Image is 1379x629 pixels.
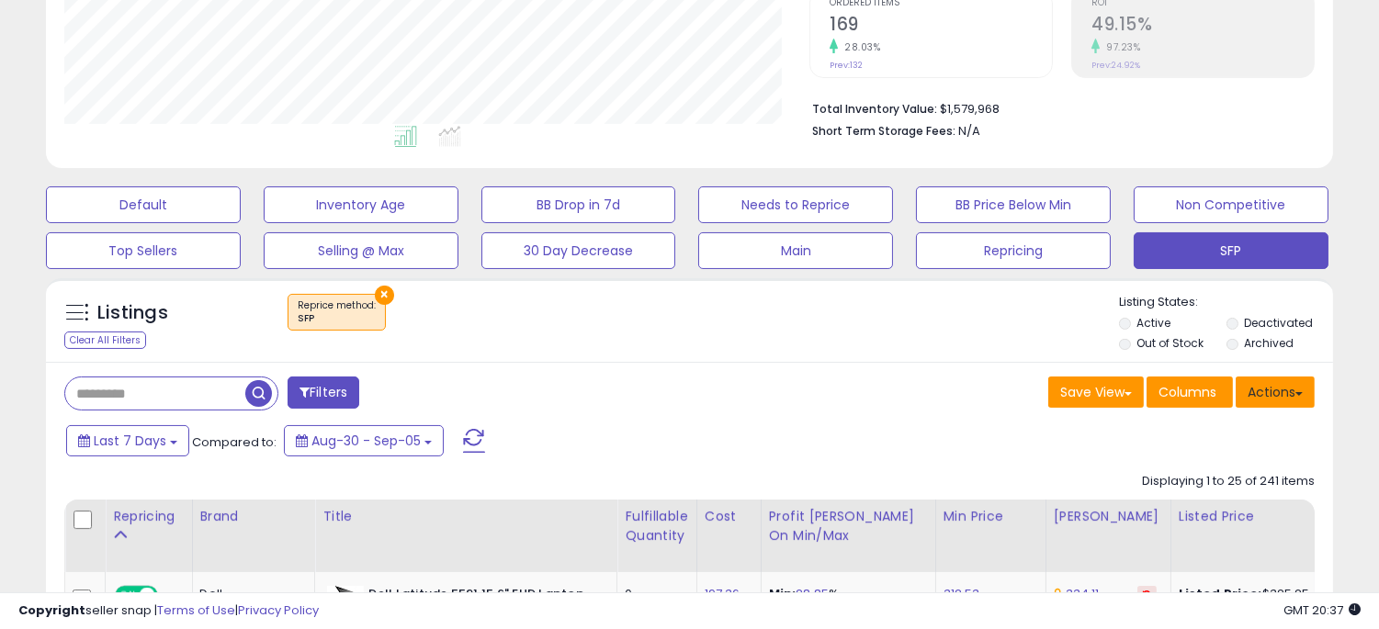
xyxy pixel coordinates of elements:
[830,60,863,71] small: Prev: 132
[1054,507,1163,526] div: [PERSON_NAME]
[698,186,893,223] button: Needs to Reprice
[192,433,277,451] span: Compared to:
[46,186,241,223] button: Default
[1100,40,1140,54] small: 97.23%
[830,14,1052,39] h2: 169
[705,507,753,526] div: Cost
[97,300,168,326] h5: Listings
[18,602,319,620] div: seller snap | |
[113,507,185,526] div: Repricing
[838,40,880,54] small: 28.03%
[375,286,394,305] button: ×
[1134,186,1328,223] button: Non Competitive
[698,232,893,269] button: Main
[1119,294,1333,311] p: Listing States:
[625,507,688,545] div: Fulfillable Quantity
[64,331,146,349] div: Clear All Filters
[916,186,1111,223] button: BB Price Below Min
[18,601,85,619] strong: Copyright
[200,507,308,526] div: Brand
[1134,232,1328,269] button: SFP
[1136,315,1170,331] label: Active
[238,601,319,619] a: Privacy Policy
[481,186,676,223] button: BB Drop in 7d
[769,507,928,545] div: Profit [PERSON_NAME] on Min/Max
[1136,335,1204,351] label: Out of Stock
[1283,601,1361,619] span: 2025-09-13 20:37 GMT
[1142,473,1315,490] div: Displaying 1 to 25 of 241 items
[944,507,1038,526] div: Min Price
[66,425,189,456] button: Last 7 Days
[322,507,609,526] div: Title
[761,500,935,572] th: The percentage added to the cost of goods (COGS) that forms the calculator for Min & Max prices.
[1244,315,1313,331] label: Deactivated
[1244,335,1294,351] label: Archived
[311,432,421,450] span: Aug-30 - Sep-05
[812,101,937,117] b: Total Inventory Value:
[1159,383,1216,401] span: Columns
[46,232,241,269] button: Top Sellers
[916,232,1111,269] button: Repricing
[264,186,458,223] button: Inventory Age
[481,232,676,269] button: 30 Day Decrease
[94,432,166,450] span: Last 7 Days
[1091,14,1314,39] h2: 49.15%
[1147,376,1233,408] button: Columns
[1048,376,1144,408] button: Save View
[288,376,359,409] button: Filters
[1236,376,1315,408] button: Actions
[157,601,235,619] a: Terms of Use
[284,425,444,456] button: Aug-30 - Sep-05
[812,123,955,139] b: Short Term Storage Fees:
[298,298,376,326] span: Reprice method :
[958,122,980,140] span: N/A
[264,232,458,269] button: Selling @ Max
[298,312,376,325] div: SFP
[1179,507,1338,526] div: Listed Price
[1091,60,1140,71] small: Prev: 24.92%
[812,96,1301,118] li: $1,579,968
